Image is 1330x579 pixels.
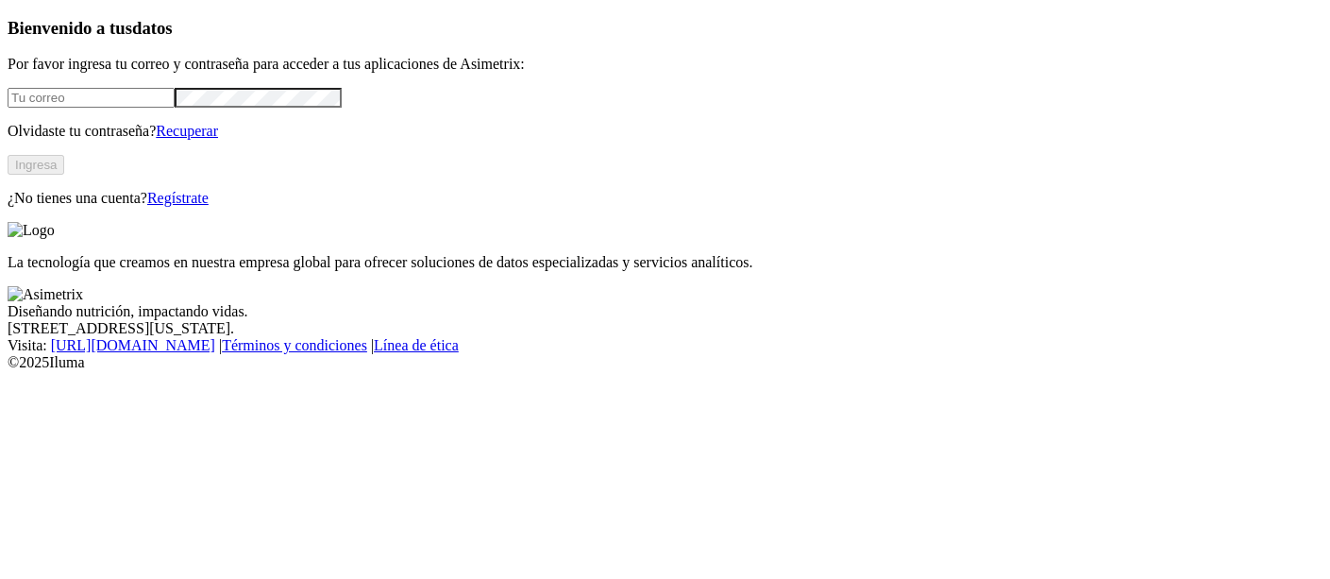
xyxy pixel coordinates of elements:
[132,18,173,38] span: datos
[8,286,83,303] img: Asimetrix
[8,18,1322,39] h3: Bienvenido a tus
[156,123,218,139] a: Recuperar
[8,155,64,175] button: Ingresa
[8,254,1322,271] p: La tecnología que creamos en nuestra empresa global para ofrecer soluciones de datos especializad...
[8,354,1322,371] div: © 2025 Iluma
[8,88,175,108] input: Tu correo
[8,320,1322,337] div: [STREET_ADDRESS][US_STATE].
[8,56,1322,73] p: Por favor ingresa tu correo y contraseña para acceder a tus aplicaciones de Asimetrix:
[8,337,1322,354] div: Visita : | |
[222,337,367,353] a: Términos y condiciones
[8,222,55,239] img: Logo
[8,303,1322,320] div: Diseñando nutrición, impactando vidas.
[8,123,1322,140] p: Olvidaste tu contraseña?
[8,190,1322,207] p: ¿No tienes una cuenta?
[51,337,215,353] a: [URL][DOMAIN_NAME]
[147,190,209,206] a: Regístrate
[374,337,459,353] a: Línea de ética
